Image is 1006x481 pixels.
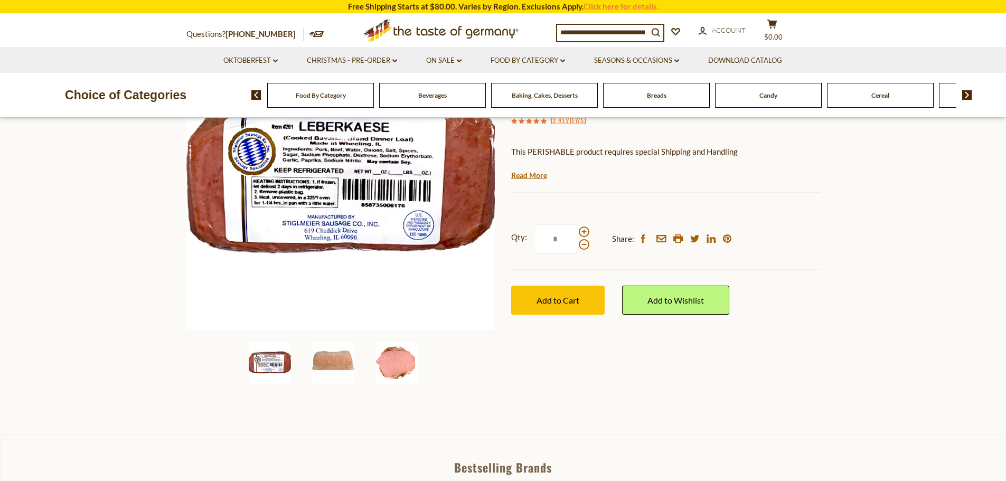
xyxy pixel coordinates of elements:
img: Stiglmeier Bavarian-style Leberkaese (pork and beef), 2 lbs. [186,21,495,329]
strong: Qty: [511,231,527,244]
a: Candy [759,91,777,99]
span: ( ) [550,115,586,125]
div: Bestselling Brands [1,461,1005,473]
p: This PERISHABLE product requires special Shipping and Handling [511,145,820,158]
a: 3 Reviews [552,115,584,126]
span: Add to Cart [537,295,579,305]
a: Click here for details. [584,2,659,11]
img: Stiglmeier Bavarian-style Leberkaese (pork and beef), 2 lbs. [375,342,418,384]
img: Stiglmeier Bavarian-style Leberkaese (pork and beef), 2 lbs. [249,342,291,384]
a: Christmas - PRE-ORDER [307,55,397,67]
a: Oktoberfest [223,55,278,67]
a: Read More [511,170,547,181]
button: Add to Cart [511,286,605,315]
a: Baking, Cakes, Desserts [512,91,578,99]
a: Cereal [871,91,889,99]
a: [PHONE_NUMBER] [225,29,296,39]
span: Share: [612,232,634,246]
button: $0.00 [757,19,788,45]
p: Questions? [186,27,304,41]
span: $0.00 [764,33,783,41]
a: Breads [647,91,666,99]
span: Account [712,26,746,34]
a: Seasons & Occasions [594,55,679,67]
img: previous arrow [251,90,261,100]
a: On Sale [426,55,462,67]
li: We will ship this product in heat-protective packaging and ice. [521,166,820,180]
a: Account [699,25,746,36]
input: Qty: [534,224,577,253]
img: next arrow [962,90,972,100]
a: Add to Wishlist [622,286,729,315]
img: Stiglmeier Bavarian-style Leberkaese (pork and beef), 2 lbs. [312,342,354,384]
a: Food By Category [296,91,346,99]
a: Download Catalog [708,55,782,67]
a: Food By Category [491,55,565,67]
a: Beverages [418,91,447,99]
